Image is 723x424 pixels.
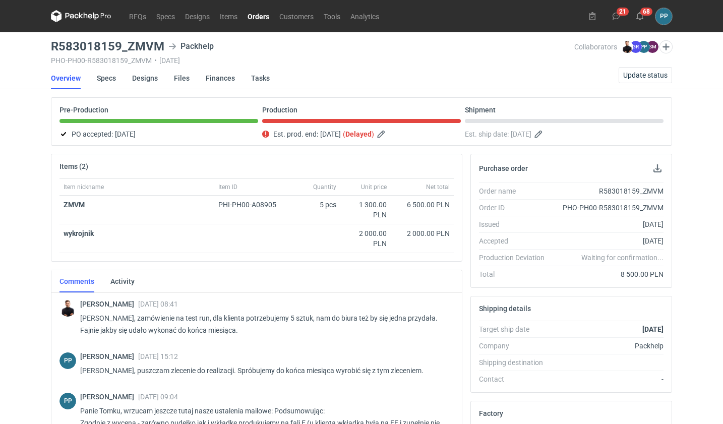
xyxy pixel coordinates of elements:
img: Tomasz Kubiak [621,41,633,53]
div: 6 500.00 PLN [395,200,450,210]
figcaption: SM [646,41,658,53]
h2: Factory [479,409,503,417]
div: Accepted [479,236,553,246]
a: Finances [206,67,235,89]
div: [DATE] [553,236,664,246]
a: RFQs [124,10,151,22]
div: 2 000.00 PLN [344,228,387,249]
div: Order name [479,186,553,196]
p: [PERSON_NAME], zamówienie na test run, dla klienta potrzebujemy 5 sztuk, nam do biura też by się ... [80,312,446,336]
strong: Delayed [345,130,372,138]
h2: Items (2) [59,162,88,170]
span: Item ID [218,183,237,191]
span: Update status [623,72,668,79]
a: Designs [180,10,215,22]
p: Production [262,106,297,114]
a: Tasks [251,67,270,89]
span: [PERSON_NAME] [80,352,138,360]
em: ( [343,130,345,138]
span: Quantity [313,183,336,191]
em: ) [372,130,374,138]
div: PHO-PH00-R583018159_ZMVM [553,203,664,213]
a: Analytics [345,10,384,22]
span: [PERSON_NAME] [80,393,138,401]
div: PHI-PH00-A08905 [218,200,286,210]
div: R583018159_ZMVM [553,186,664,196]
button: Edit estimated production end date [376,128,388,140]
h2: Purchase order [479,164,528,172]
a: Comments [59,270,94,292]
div: 8 500.00 PLN [553,269,664,279]
figcaption: PP [638,41,650,53]
a: ZMVM [64,201,85,209]
em: Waiting for confirmation... [581,253,664,263]
span: [DATE] [511,128,531,140]
span: Net total [426,183,450,191]
div: 1 300.00 PLN [344,200,387,220]
span: [DATE] 08:41 [138,300,178,308]
div: Paweł Puch [59,352,76,369]
div: Est. prod. end: [262,128,461,140]
div: Packhelp [553,341,664,351]
a: Orders [243,10,274,22]
div: Est. ship date: [465,128,664,140]
a: Specs [151,10,180,22]
svg: Packhelp Pro [51,10,111,22]
p: Shipment [465,106,496,114]
div: Packhelp [168,40,214,52]
div: Total [479,269,553,279]
a: Items [215,10,243,22]
a: Designs [132,67,158,89]
button: Update status [619,67,672,83]
h2: Shipping details [479,305,531,313]
div: Production Deviation [479,253,553,263]
p: [PERSON_NAME], puszczam zlecenie do realizacji. Spróbujemy do końca miesiąca wyrobić się z tym zl... [80,365,446,377]
button: Edit collaborators [659,40,673,53]
button: Download PO [651,162,664,174]
div: 2 000.00 PLN [395,228,450,238]
button: Edit estimated shipping date [533,128,546,140]
figcaption: PP [59,352,76,369]
span: [DATE] [115,128,136,140]
div: [DATE] [553,219,664,229]
div: Paweł Puch [655,8,672,25]
span: Unit price [361,183,387,191]
a: Specs [97,67,116,89]
span: • [154,56,157,65]
strong: wykrojnik [64,229,94,237]
button: 21 [608,8,624,24]
a: Overview [51,67,81,89]
div: 5 pcs [290,196,340,224]
div: Issued [479,219,553,229]
button: PP [655,8,672,25]
span: [DATE] [320,128,341,140]
img: Tomasz Kubiak [59,300,76,317]
div: Shipping destination [479,357,553,368]
div: Target ship date [479,324,553,334]
figcaption: PP [59,393,76,409]
div: PO accepted: [59,128,258,140]
a: Customers [274,10,319,22]
figcaption: GR [630,41,642,53]
div: Order ID [479,203,553,213]
strong: [DATE] [642,325,664,333]
div: PHO-PH00-R583018159_ZMVM [DATE] [51,56,574,65]
span: [DATE] 09:04 [138,393,178,401]
a: Activity [110,270,135,292]
span: Collaborators [574,43,617,51]
div: Company [479,341,553,351]
a: Files [174,67,190,89]
span: [DATE] 15:12 [138,352,178,360]
a: Tools [319,10,345,22]
button: 68 [632,8,648,24]
div: - [553,374,664,384]
div: Paweł Puch [59,393,76,409]
span: [PERSON_NAME] [80,300,138,308]
div: Contact [479,374,553,384]
h3: R583018159_ZMVM [51,40,164,52]
p: Pre-Production [59,106,108,114]
span: Item nickname [64,183,104,191]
